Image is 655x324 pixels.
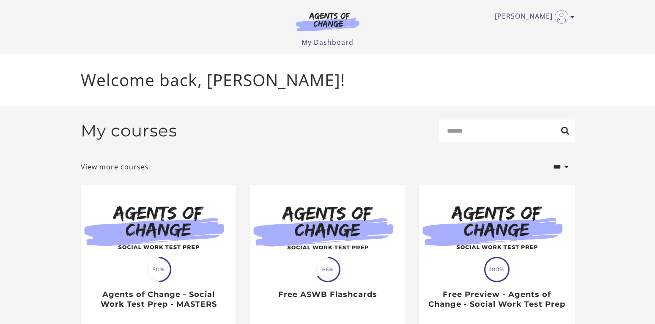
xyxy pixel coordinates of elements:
h3: Free Preview - Agents of Change - Social Work Test Prep [428,290,565,309]
h3: Agents of Change - Social Work Test Prep - MASTERS [90,290,227,309]
span: 50% [147,258,170,281]
span: 100% [485,258,508,281]
a: View more courses [81,162,149,172]
h3: Free ASWB Flashcards [259,290,396,299]
a: Toggle menu [495,10,570,24]
span: 66% [316,258,339,281]
a: My Dashboard [301,38,354,47]
h2: My courses [81,121,177,141]
img: Agents of Change Logo [287,12,368,31]
p: Welcome back, [PERSON_NAME]! [81,68,575,93]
